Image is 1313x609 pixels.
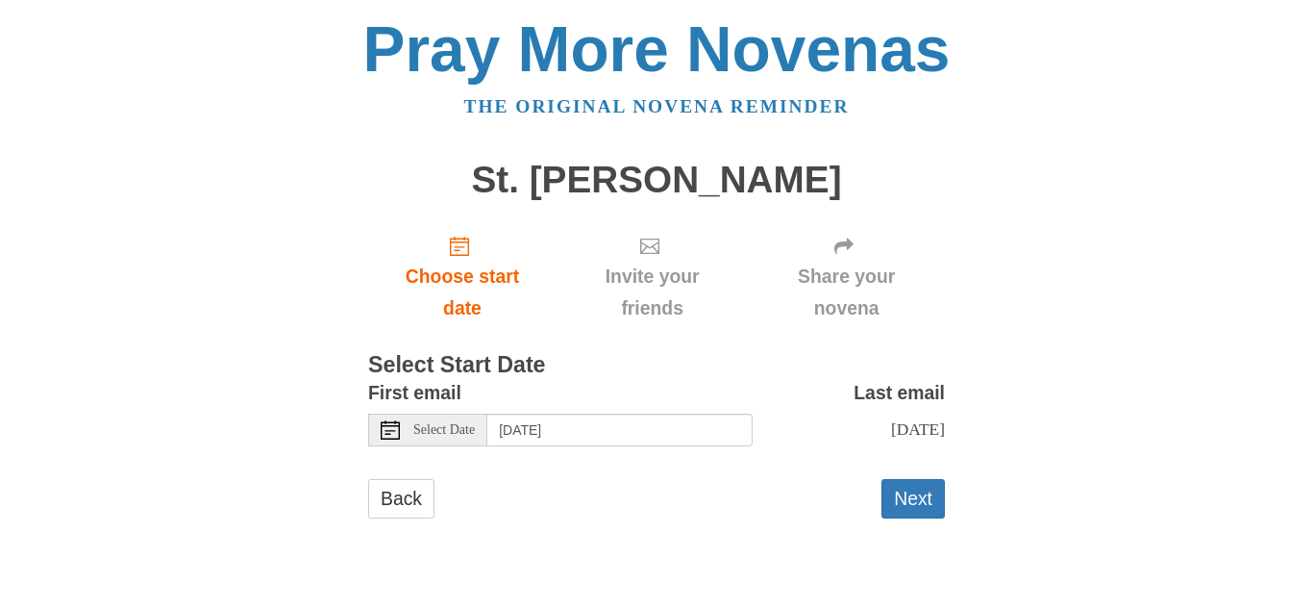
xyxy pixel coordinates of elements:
[368,479,434,519] a: Back
[748,219,945,334] div: Click "Next" to confirm your start date first.
[881,479,945,519] button: Next
[368,353,945,378] h3: Select Start Date
[854,377,945,409] label: Last email
[767,261,926,324] span: Share your novena
[368,219,557,334] a: Choose start date
[368,377,461,409] label: First email
[576,261,729,324] span: Invite your friends
[557,219,748,334] div: Click "Next" to confirm your start date first.
[363,13,951,85] a: Pray More Novenas
[368,160,945,201] h1: St. [PERSON_NAME]
[464,96,850,116] a: The original novena reminder
[413,423,475,437] span: Select Date
[387,261,537,324] span: Choose start date
[891,419,945,439] span: [DATE]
